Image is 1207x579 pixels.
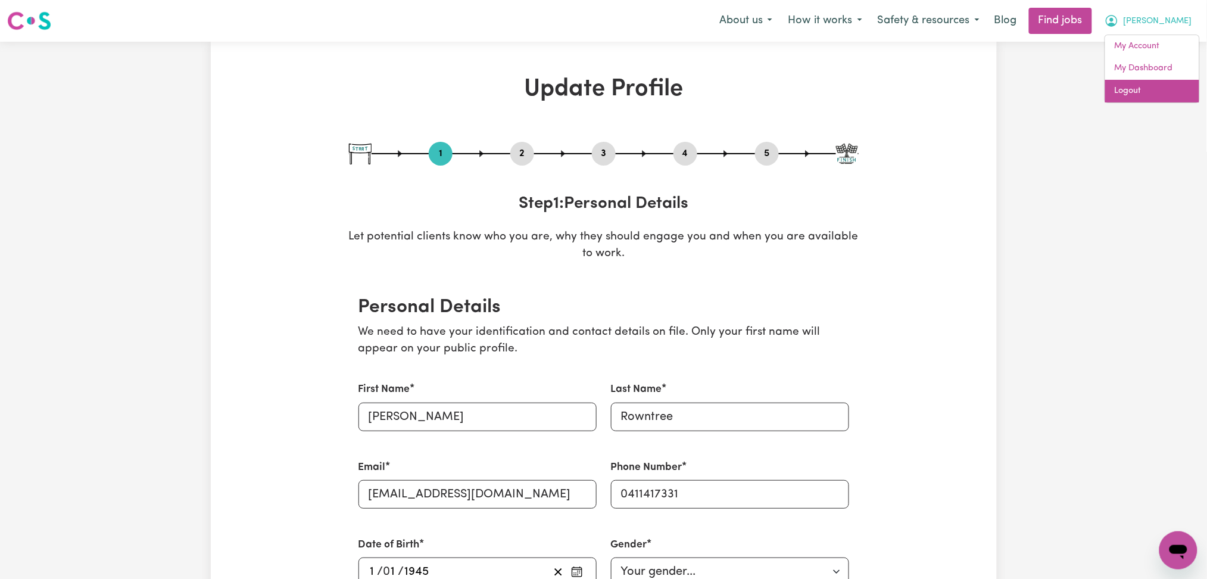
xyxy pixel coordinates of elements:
[1124,15,1192,28] span: [PERSON_NAME]
[1105,80,1199,102] a: Logout
[398,565,404,578] span: /
[349,229,859,263] p: Let potential clients know who you are, why they should engage you and when you are available to ...
[358,324,849,359] p: We need to have your identification and contact details on file. Only your first name will appear...
[870,8,987,33] button: Safety & resources
[1105,35,1199,58] a: My Account
[611,382,662,397] label: Last Name
[358,296,849,319] h2: Personal Details
[1159,531,1197,569] iframe: Button to launch messaging window
[7,10,51,32] img: Careseekers logo
[1105,57,1199,80] a: My Dashboard
[358,537,420,553] label: Date of Birth
[1097,8,1200,33] button: My Account
[358,460,386,475] label: Email
[1029,8,1092,34] a: Find jobs
[712,8,780,33] button: About us
[349,75,859,104] h1: Update Profile
[987,8,1024,34] a: Blog
[592,146,616,161] button: Go to step 3
[755,146,779,161] button: Go to step 5
[383,566,390,578] span: 0
[780,8,870,33] button: How it works
[1105,35,1200,103] div: My Account
[377,565,383,578] span: /
[349,194,859,214] h3: Step 1 : Personal Details
[358,382,410,397] label: First Name
[611,537,647,553] label: Gender
[429,146,453,161] button: Go to step 1
[673,146,697,161] button: Go to step 4
[611,460,682,475] label: Phone Number
[510,146,534,161] button: Go to step 2
[7,7,51,35] a: Careseekers logo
